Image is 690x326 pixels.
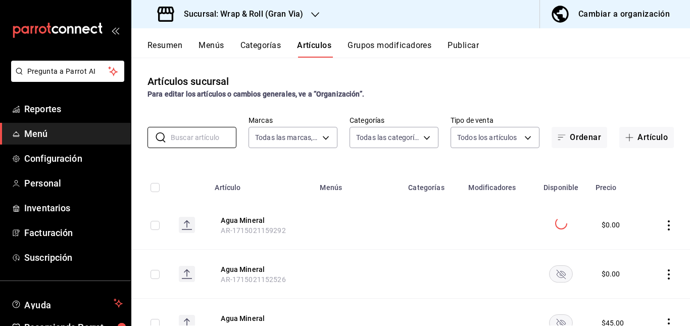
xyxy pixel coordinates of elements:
span: Todas las marcas, Sin marca [255,132,319,143]
div: navigation tabs [147,40,690,58]
button: Publicar [448,40,479,58]
button: Categorías [240,40,281,58]
th: Artículo [209,168,314,201]
th: Categorías [402,168,462,201]
a: Pregunta a Parrot AI [7,73,124,84]
span: Configuración [24,152,123,165]
span: AR-1715021159292 [221,226,285,235]
div: Artículos sucursal [147,74,229,89]
span: AR-1715021152526 [221,275,285,284]
div: Cambiar a organización [578,7,670,21]
span: Inventarios [24,201,123,215]
div: $ 0.00 [602,220,620,230]
button: Grupos modificadores [348,40,431,58]
strong: Para editar los artículos o cambios generales, ve a “Organización”. [147,90,364,98]
span: Ayuda [24,297,110,309]
button: Resumen [147,40,182,58]
span: Reportes [24,102,123,116]
span: Todos los artículos [457,132,517,143]
div: $ 0.00 [602,269,620,279]
span: Suscripción [24,251,123,264]
button: availability-product [549,265,573,283]
h3: Sucursal: Wrap & Roll (Gran Via) [176,8,303,20]
button: edit-product-location [221,215,302,225]
span: Facturación [24,226,123,240]
button: open_drawer_menu [111,26,119,34]
label: Categorías [350,117,438,124]
button: actions [664,269,674,280]
button: edit-product-location [221,264,302,274]
button: Artículo [619,127,674,148]
span: Menú [24,127,123,141]
input: Buscar artículo [171,127,236,148]
th: Modificadores [462,168,532,201]
button: Menús [199,40,224,58]
span: Pregunta a Parrot AI [27,66,109,77]
button: Pregunta a Parrot AI [11,61,124,82]
button: edit-product-location [221,313,302,323]
label: Tipo de venta [451,117,539,124]
span: Todas las categorías, Sin categoría [356,132,420,143]
button: actions [664,220,674,230]
button: Ordenar [552,127,607,148]
th: Precio [589,168,645,201]
th: Menús [314,168,402,201]
span: Personal [24,176,123,190]
label: Marcas [249,117,337,124]
button: Artículos [297,40,331,58]
th: Disponible [533,168,589,201]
